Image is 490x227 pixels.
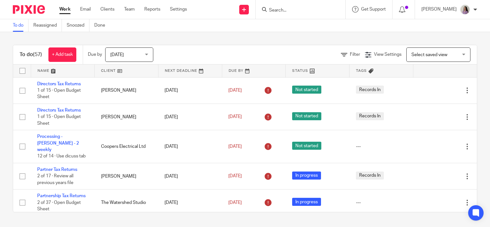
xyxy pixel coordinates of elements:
td: [DATE] [158,104,222,130]
span: [DATE] [228,144,242,149]
td: Coopers Electrical Ltd [95,130,158,163]
span: View Settings [374,52,401,57]
a: Processing - [PERSON_NAME] - 2 weekly [37,134,79,152]
span: [DATE] [228,200,242,205]
a: Team [124,6,135,13]
span: Not started [292,86,321,94]
a: Email [80,6,91,13]
span: [DATE] [228,88,242,93]
span: 2 of 17 · Review all previous years file [37,174,73,185]
span: Filter [350,52,360,57]
a: Clients [100,6,114,13]
span: [DATE] [110,53,124,57]
a: Done [94,19,110,32]
span: In progress [292,172,321,180]
td: [DATE] [158,77,222,104]
td: The Watershed Studio [95,189,158,216]
a: Partner Tax Returns [37,167,77,172]
a: Directors Tax Returns [37,82,81,86]
img: Pixie [13,5,45,14]
a: Partnership Tax Returns [37,194,86,198]
span: 12 of 14 · Use dicuss tab [37,154,86,159]
span: Records In [356,86,384,94]
div: --- [356,143,407,150]
span: Not started [292,142,321,150]
span: In progress [292,198,321,206]
a: Work [59,6,71,13]
span: [DATE] [228,174,242,179]
img: Olivia.jpg [460,4,470,15]
h1: To do [20,51,42,58]
td: [PERSON_NAME] [95,77,158,104]
td: [DATE] [158,130,222,163]
span: [DATE] [228,115,242,119]
span: Records In [356,112,384,120]
span: Records In [356,172,384,180]
a: Directors Tax Returns [37,108,81,113]
span: Tags [356,69,367,72]
span: Get Support [361,7,386,12]
td: [DATE] [158,163,222,189]
span: 1 of 15 · Open Budget Sheet [37,115,81,126]
input: Search [268,8,326,13]
p: Due by [88,51,102,58]
span: 2 of 37 · Open Budget Sheet [37,200,81,212]
a: Reassigned [33,19,62,32]
a: Settings [170,6,187,13]
span: Select saved view [411,53,447,57]
td: [PERSON_NAME] [95,104,158,130]
a: To do [13,19,29,32]
span: 1 of 15 · Open Budget Sheet [37,88,81,99]
span: Not started [292,112,321,120]
a: + Add task [48,47,76,62]
td: [DATE] [158,189,222,216]
p: [PERSON_NAME] [421,6,457,13]
td: [PERSON_NAME] [95,163,158,189]
a: Snoozed [67,19,89,32]
div: --- [356,199,407,206]
a: Reports [144,6,160,13]
span: (57) [33,52,42,57]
